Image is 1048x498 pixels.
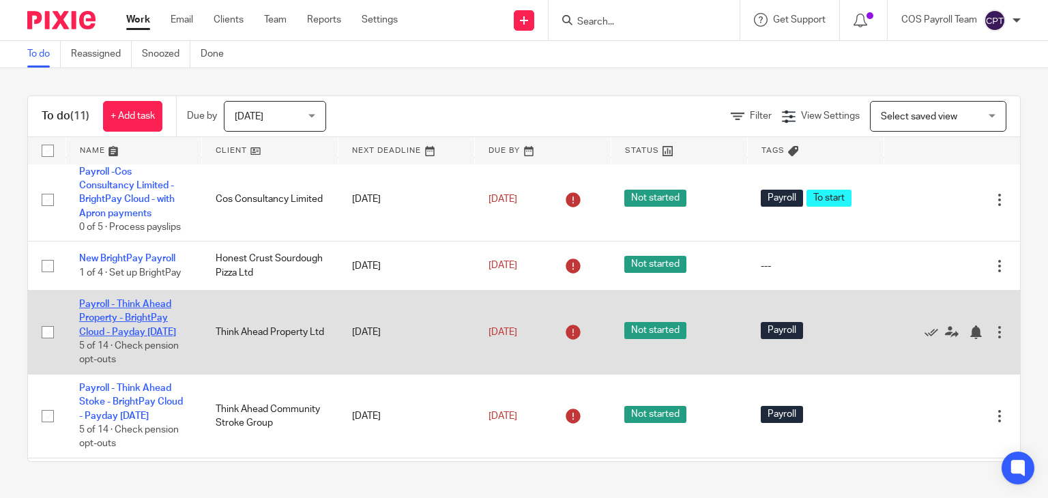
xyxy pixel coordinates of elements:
[187,109,217,123] p: Due by
[42,109,89,123] h1: To do
[103,101,162,132] a: + Add task
[307,13,341,27] a: Reports
[338,290,475,374] td: [DATE]
[338,241,475,290] td: [DATE]
[489,411,517,421] span: [DATE]
[201,41,234,68] a: Done
[761,147,785,154] span: Tags
[79,222,181,232] span: 0 of 5 · Process payslips
[750,111,772,121] span: Filter
[79,383,183,421] a: Payroll - Think Ahead Stoke - BrightPay Cloud - Payday [DATE]
[801,111,860,121] span: View Settings
[489,261,517,270] span: [DATE]
[624,322,686,339] span: Not started
[624,190,686,207] span: Not started
[202,158,338,241] td: Cos Consultancy Limited
[79,425,179,449] span: 5 of 14 · Check pension opt-outs
[70,111,89,121] span: (11)
[576,16,699,29] input: Search
[806,190,851,207] span: To start
[761,322,803,339] span: Payroll
[761,406,803,423] span: Payroll
[171,13,193,27] a: Email
[27,41,61,68] a: To do
[925,325,945,339] a: Mark as done
[79,341,179,365] span: 5 of 14 · Check pension opt-outs
[79,167,175,218] a: Payroll -Cos Consultancy Limited - BrightPay Cloud - with Apron payments
[881,112,957,121] span: Select saved view
[773,15,826,25] span: Get Support
[126,13,150,27] a: Work
[624,256,686,273] span: Not started
[71,41,132,68] a: Reassigned
[27,11,96,29] img: Pixie
[214,13,244,27] a: Clients
[142,41,190,68] a: Snoozed
[202,290,338,374] td: Think Ahead Property Ltd
[338,374,475,458] td: [DATE]
[362,13,398,27] a: Settings
[79,254,175,263] a: New BrightPay Payroll
[489,327,517,337] span: [DATE]
[984,10,1006,31] img: svg%3E
[79,299,176,337] a: Payroll - Think Ahead Property - BrightPay Cloud - Payday [DATE]
[202,241,338,290] td: Honest Crust Sourdough Pizza Ltd
[264,13,287,27] a: Team
[901,13,977,27] p: COS Payroll Team
[761,259,870,273] div: ---
[202,374,338,458] td: Think Ahead Community Stroke Group
[761,190,803,207] span: Payroll
[624,406,686,423] span: Not started
[79,268,181,278] span: 1 of 4 · Set up BrightPay
[489,194,517,204] span: [DATE]
[235,112,263,121] span: [DATE]
[338,158,475,241] td: [DATE]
